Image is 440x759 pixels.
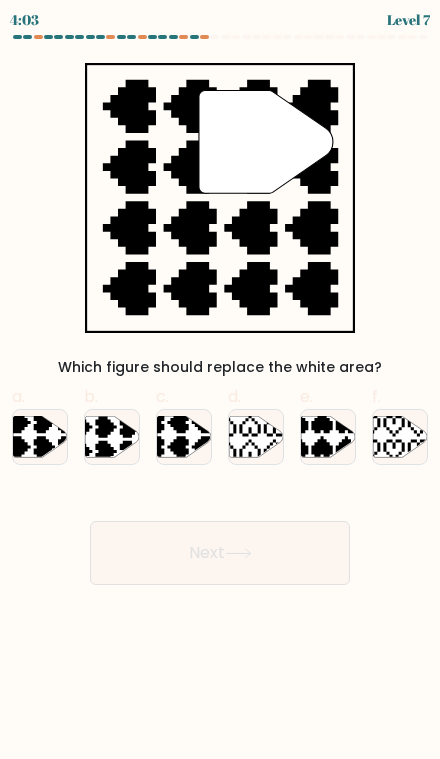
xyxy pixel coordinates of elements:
[8,357,432,378] div: Which figure should replace the white area?
[12,385,25,408] span: a.
[372,385,381,408] span: f.
[90,521,350,585] button: Next
[387,9,430,30] div: Level 7
[300,385,313,408] span: e.
[228,385,241,408] span: d.
[199,91,333,194] g: "
[156,385,169,408] span: c.
[84,385,98,408] span: b.
[10,9,39,30] div: 4:03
